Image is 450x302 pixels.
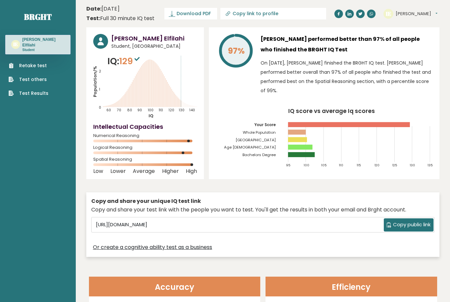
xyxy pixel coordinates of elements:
[111,34,197,43] h3: [PERSON_NAME] Elfilahi
[93,146,197,149] span: Logical Reasoning
[106,108,111,113] tspan: 60
[133,170,155,173] span: Average
[117,108,121,113] tspan: 70
[24,12,52,22] a: Brght
[386,10,391,17] text: IE
[9,76,48,83] a: Test others
[177,10,211,17] span: Download PDF
[289,107,375,115] tspan: IQ score vs average Iq scores
[254,122,276,127] tspan: Your Score
[168,108,174,113] tspan: 120
[393,221,431,229] span: Copy public link
[339,163,343,167] tspan: 110
[99,87,100,92] tspan: 1
[224,145,276,150] tspan: Age [DEMOGRAPHIC_DATA]
[186,170,197,173] span: High
[22,37,65,48] h3: [PERSON_NAME] Elfilahi
[375,163,380,167] tspan: 120
[179,108,184,113] tspan: 130
[9,62,48,69] a: Retake test
[91,206,435,214] div: Copy and share your test link with the people you want to test. You'll get the results in both yo...
[13,41,18,48] text: IE
[322,163,327,167] tspan: 105
[86,5,101,13] b: Date:
[93,134,197,137] span: Numerical Reasoning
[261,58,433,95] p: On [DATE], [PERSON_NAME] finished the BRGHT IQ test. [PERSON_NAME] performed better overall than ...
[91,197,435,205] div: Copy and share your unique IQ test link
[92,66,98,97] tspan: Population/%
[243,130,276,135] tspan: Whole Population
[392,163,397,167] tspan: 125
[428,163,433,167] tspan: 135
[236,137,276,143] tspan: [GEOGRAPHIC_DATA]
[86,14,155,22] div: Full 30 minute IQ test
[266,277,437,296] header: Efficiency
[127,108,132,113] tspan: 80
[110,170,126,173] span: Lower
[164,8,217,19] a: Download PDF
[261,34,433,55] h3: [PERSON_NAME] performed better than 97% of all people who finished the BRGHT IQ Test
[86,14,100,22] b: Test:
[286,163,291,167] tspan: 95
[158,108,163,113] tspan: 110
[89,277,261,296] header: Accuracy
[189,108,195,113] tspan: 140
[86,5,120,13] time: [DATE]
[304,163,309,167] tspan: 100
[149,113,154,119] tspan: IQ
[384,218,434,232] button: Copy public link
[111,43,197,50] span: Student, [GEOGRAPHIC_DATA]
[396,11,437,17] button: [PERSON_NAME]
[357,163,361,167] tspan: 115
[137,108,142,113] tspan: 90
[119,55,141,67] span: 129
[9,90,48,97] a: Test Results
[93,243,212,251] a: Or create a cognitive ability test as a business
[410,163,415,167] tspan: 130
[99,69,101,74] tspan: 2
[148,108,154,113] tspan: 100
[99,105,101,110] tspan: 0
[93,170,103,173] span: Low
[162,170,179,173] span: Higher
[242,152,276,157] tspan: Bachelors Degree
[93,122,197,131] h4: Intellectual Capacities
[93,158,197,161] span: Spatial Reasoning
[22,48,65,52] p: Student
[228,45,245,57] tspan: 97%
[107,55,141,68] p: IQ:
